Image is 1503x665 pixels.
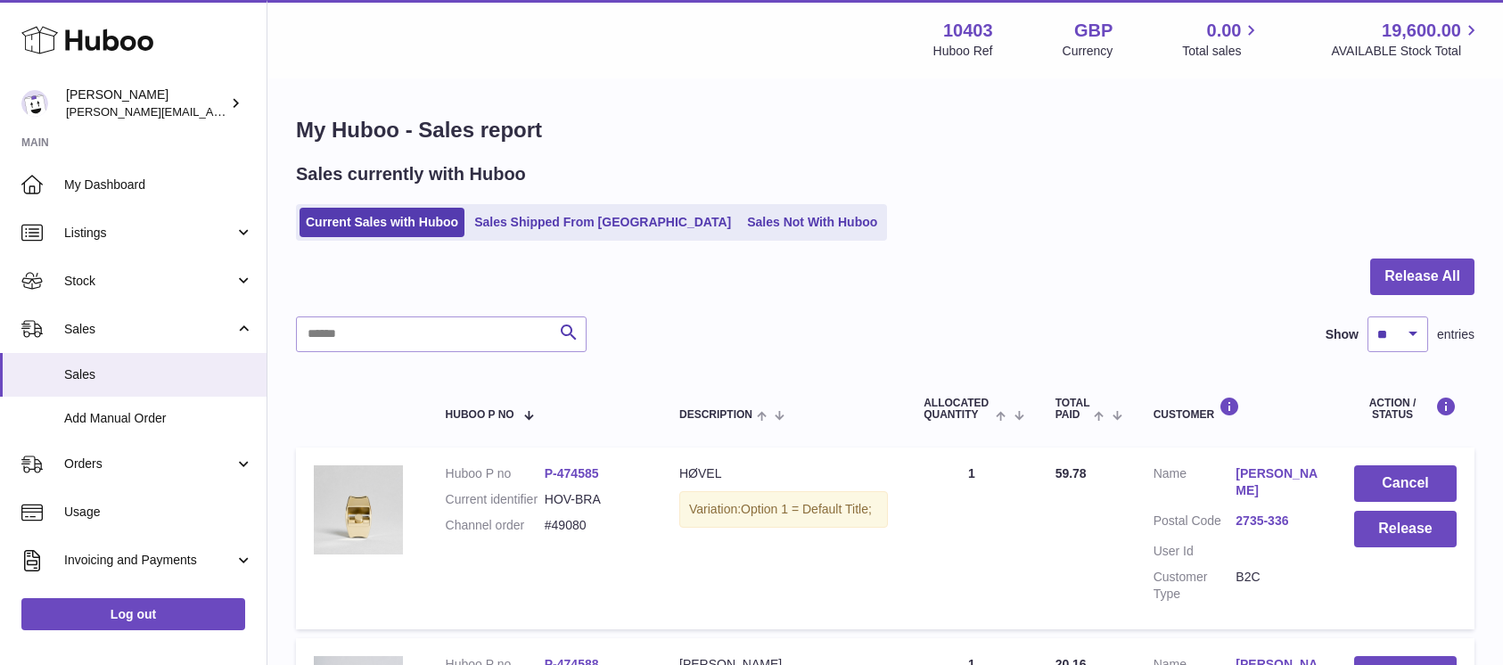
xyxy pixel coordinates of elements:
[1382,19,1461,43] span: 19,600.00
[468,208,737,237] a: Sales Shipped From [GEOGRAPHIC_DATA]
[679,409,752,421] span: Description
[1331,43,1482,60] span: AVAILABLE Stock Total
[1236,569,1318,603] dd: B2C
[64,225,234,242] span: Listings
[679,465,888,482] div: HØVEL
[446,491,545,508] dt: Current identifier
[1182,19,1261,60] a: 0.00 Total sales
[446,409,514,421] span: Huboo P no
[545,491,644,508] dd: HOV-BRA
[1154,543,1236,560] dt: User Id
[64,552,234,569] span: Invoicing and Payments
[924,398,991,421] span: ALLOCATED Quantity
[314,465,403,554] img: MC_Hovel_Packshot_Lead-1.jpg
[1370,259,1474,295] button: Release All
[1074,19,1113,43] strong: GBP
[64,456,234,472] span: Orders
[1063,43,1113,60] div: Currency
[1154,465,1236,504] dt: Name
[943,19,993,43] strong: 10403
[296,116,1474,144] h1: My Huboo - Sales report
[1055,466,1087,480] span: 59.78
[741,208,883,237] a: Sales Not With Huboo
[679,491,888,528] div: Variation:
[545,466,599,480] a: P-474585
[1354,465,1457,502] button: Cancel
[64,177,253,193] span: My Dashboard
[933,43,993,60] div: Huboo Ref
[1236,513,1318,530] a: 2735-336
[1326,326,1359,343] label: Show
[1354,397,1457,421] div: Action / Status
[64,366,253,383] span: Sales
[741,502,872,516] span: Option 1 = Default Title;
[1437,326,1474,343] span: entries
[64,504,253,521] span: Usage
[21,90,48,117] img: keval@makerscabinet.com
[1331,19,1482,60] a: 19,600.00 AVAILABLE Stock Total
[21,598,245,630] a: Log out
[66,104,357,119] span: [PERSON_NAME][EMAIL_ADDRESS][DOMAIN_NAME]
[1055,398,1090,421] span: Total paid
[906,447,1037,628] td: 1
[1207,19,1242,43] span: 0.00
[545,517,644,534] dd: #49080
[300,208,464,237] a: Current Sales with Huboo
[446,517,545,534] dt: Channel order
[64,410,253,427] span: Add Manual Order
[64,273,234,290] span: Stock
[66,86,226,120] div: [PERSON_NAME]
[1154,569,1236,603] dt: Customer Type
[446,465,545,482] dt: Huboo P no
[1154,397,1318,421] div: Customer
[1182,43,1261,60] span: Total sales
[1354,511,1457,547] button: Release
[296,162,526,186] h2: Sales currently with Huboo
[1236,465,1318,499] a: [PERSON_NAME]
[1154,513,1236,534] dt: Postal Code
[64,321,234,338] span: Sales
